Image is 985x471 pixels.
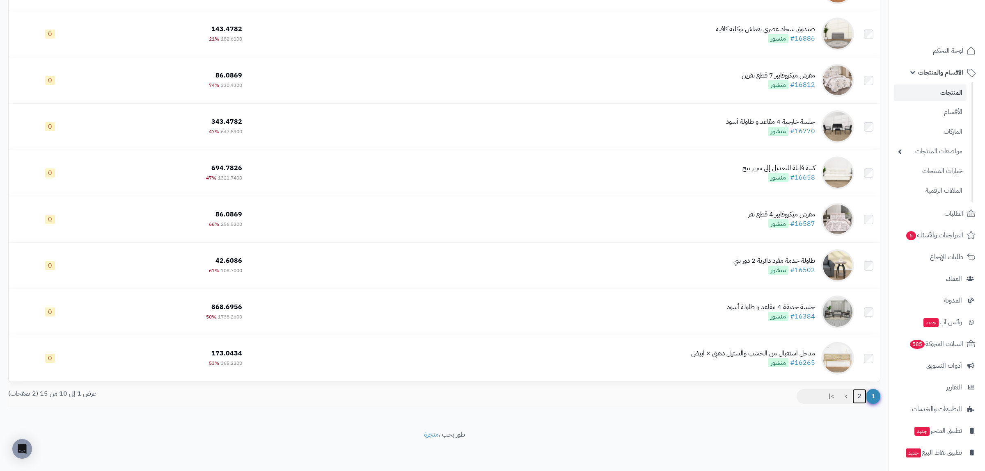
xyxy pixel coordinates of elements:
[790,312,815,321] a: #16384
[790,173,815,182] a: #16658
[215,71,242,80] span: 86.0869
[914,427,930,436] span: جديد
[821,296,854,328] img: جلسة حديقة 4 مقاعد و طاولة أسود
[691,349,815,358] div: مدخل استقبال من الخشب والستيل ذهبي × ابيض
[894,421,980,441] a: تطبيق المتجرجديد
[768,358,788,367] span: منشور
[209,128,219,135] span: 47%
[923,316,962,328] span: وآتس آب
[894,356,980,375] a: أدوات التسويق
[221,267,242,274] span: 108.7000
[211,348,242,358] span: 173.0434
[206,313,216,321] span: 50%
[209,221,219,228] span: 66%
[894,182,967,200] a: الملفات الرقمية
[894,378,980,397] a: التقارير
[209,360,219,367] span: 53%
[914,425,962,437] span: تطبيق المتجر
[45,307,55,316] span: 0
[918,67,963,78] span: الأقسام والمنتجات
[821,110,854,143] img: جلسة خارجية 4 مقاعد و طاولة أسود
[866,389,880,404] span: 1
[45,76,55,85] span: 0
[912,403,962,415] span: التطبيقات والخدمات
[821,157,854,189] img: كنبة قابلة للتعديل إلى سرير بيج
[45,354,55,363] span: 0
[45,122,55,131] span: 0
[894,41,980,61] a: لوحة التحكم
[894,162,967,180] a: خيارات المنتجات
[894,291,980,310] a: المدونة
[727,303,815,312] div: جلسة حديقة 4 مقاعد و طاولة أسود
[894,443,980,462] a: تطبيق نقاط البيعجديد
[946,273,962,284] span: العملاء
[218,313,242,321] span: 1738.2600
[211,117,242,127] span: 343.4782
[944,208,963,219] span: الطلبات
[821,249,854,282] img: طاولة خدمة مفرد دائرية 2 دور بني
[894,269,980,289] a: العملاء
[790,80,815,90] a: #16812
[211,163,242,173] span: 694.7826
[45,261,55,270] span: 0
[768,173,788,182] span: منشور
[742,164,815,173] div: كنبة قابلة للتعديل إلى سرير بيج
[742,71,815,80] div: مفرش ميكروفايبر 7 قطع نفرين
[894,247,980,267] a: طلبات الإرجاع
[933,45,963,57] span: لوحة التحكم
[768,312,788,321] span: منشور
[894,84,967,101] a: المنتجات
[768,34,788,43] span: منشور
[768,127,788,136] span: منشور
[768,266,788,275] span: منشور
[790,265,815,275] a: #16502
[906,448,921,457] span: جديد
[221,221,242,228] span: 256.5200
[790,34,815,43] a: #16886
[45,168,55,177] span: 0
[894,399,980,419] a: التطبيقات والخدمات
[45,215,55,224] span: 0
[790,219,815,229] a: #16587
[946,382,962,393] span: التقارير
[852,389,866,404] a: 2
[905,230,963,241] span: المراجعات والأسئلة
[839,389,853,404] a: >
[790,126,815,136] a: #16770
[929,22,977,39] img: logo-2.png
[823,389,839,404] a: >|
[209,267,219,274] span: 61%
[894,334,980,354] a: السلات المتروكة585
[821,342,854,375] img: مدخل استقبال من الخشب والستيل ذهبي × ابيض
[209,82,219,89] span: 74%
[894,143,967,160] a: مواصفات المنتجات
[909,338,963,350] span: السلات المتروكة
[894,312,980,332] a: وآتس آبجديد
[215,256,242,266] span: 42.6086
[894,225,980,245] a: المراجعات والأسئلة6
[894,103,967,121] a: الأقسام
[821,64,854,97] img: مفرش ميكروفايبر 7 قطع نفرين
[12,439,32,459] div: Open Intercom Messenger
[716,25,815,34] div: صندوق سجاد عصري بقماش بوكليه كافيه
[906,231,916,240] span: 6
[424,430,439,439] a: متجرة
[221,35,242,43] span: 182.6100
[206,174,216,182] span: 47%
[905,447,962,458] span: تطبيق نقاط البيع
[733,256,815,266] div: طاولة خدمة مفرد دائرية 2 دور بني
[726,117,815,127] div: جلسة خارجية 4 مقاعد و طاولة أسود
[211,24,242,34] span: 143.4782
[221,360,242,367] span: 365.2200
[894,204,980,223] a: الطلبات
[926,360,962,371] span: أدوات التسويق
[944,295,962,306] span: المدونة
[930,251,963,263] span: طلبات الإرجاع
[894,123,967,141] a: الماركات
[910,340,925,349] span: 585
[923,318,939,327] span: جديد
[218,174,242,182] span: 1321.7400
[821,203,854,236] img: مفرش ميكروفايبر 4 قطع نفر
[748,210,815,219] div: مفرش ميكروفايبر 4 قطع نفر
[209,35,219,43] span: 21%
